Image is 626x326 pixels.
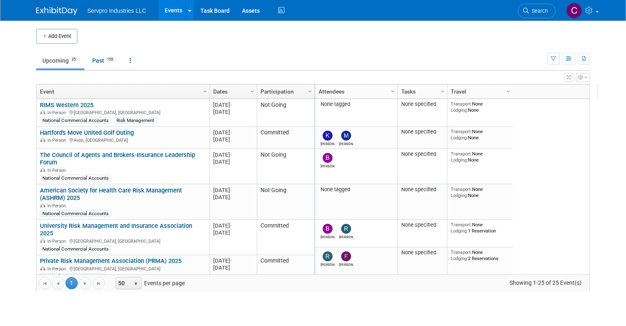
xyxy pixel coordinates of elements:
span: - [230,152,232,158]
span: In-Person [47,110,68,115]
span: Lodging: [451,135,468,141]
span: Search [529,8,548,14]
img: In-Person Event [40,138,45,142]
div: [GEOGRAPHIC_DATA], [GEOGRAPHIC_DATA] [40,265,206,272]
img: Kim Cunha [323,131,333,141]
span: 1 [65,277,78,289]
div: National Commercial Accounts [40,246,111,252]
a: Search [518,4,556,18]
td: Committed [257,220,314,255]
a: University Risk Management and Insurance Association 2025 [40,222,192,237]
img: Rick Dubois [323,251,333,261]
img: In-Person Event [40,203,45,207]
span: Lodging: [451,192,468,198]
div: None None [451,129,510,141]
a: Tasks [401,84,442,99]
span: Lodging: [451,157,468,163]
span: Transport: [451,222,472,227]
div: None 2 Reservations [451,249,510,261]
span: Column Settings [307,88,313,95]
div: Monique Patton [339,141,354,146]
span: Transport: [451,129,472,134]
div: Brian Donnelly [321,163,335,168]
span: Column Settings [505,88,512,95]
div: Rick Knox [339,234,354,239]
img: In-Person Event [40,110,45,114]
span: 25 [69,56,78,63]
img: Brian Donnelly [323,153,333,163]
img: Beth Schoeller [323,224,333,234]
span: Lodging: [451,228,468,234]
div: [DATE] [213,136,253,143]
div: Avon, [GEOGRAPHIC_DATA] [40,136,206,143]
div: Rick Dubois [321,261,335,267]
a: Go to the first page [39,277,51,289]
a: Column Settings [438,84,447,97]
img: Rick Knox [341,224,351,234]
span: In-Person [47,266,68,272]
a: Column Settings [504,84,513,97]
div: [DATE] [213,187,253,194]
a: Go to the next page [79,277,91,289]
div: [DATE] [213,158,253,165]
a: Go to the previous page [52,277,64,289]
span: Go to the first page [42,280,48,287]
div: None specified [401,186,444,193]
span: Go to the next page [82,280,88,287]
span: Events per page [105,277,193,289]
img: ExhibitDay [36,7,77,15]
span: Column Settings [390,88,396,95]
div: None tagged [319,101,395,108]
a: American Society for Health Care Risk Management (ASHRM) 2025 [40,187,182,202]
span: - [230,102,232,108]
div: [DATE] [213,222,253,229]
span: Column Settings [439,88,446,95]
img: In-Person Event [40,239,45,243]
div: [GEOGRAPHIC_DATA], [GEOGRAPHIC_DATA] [40,109,206,116]
img: Monique Patton [341,131,351,141]
div: [DATE] [213,108,253,115]
span: Column Settings [249,88,256,95]
a: Column Settings [201,84,210,97]
a: Past155 [86,53,122,68]
span: Lodging: [451,256,468,261]
div: Kim Cunha [321,141,335,146]
a: Attendees [319,84,392,99]
div: [DATE] [213,264,253,271]
span: - [230,223,232,229]
span: Transport: [451,249,472,255]
span: Showing 1-25 of 25 Event(s) [502,277,589,288]
div: None None [451,101,510,113]
div: None specified [401,249,444,256]
div: Beth Schoeller [321,234,335,239]
div: [GEOGRAPHIC_DATA], [GEOGRAPHIC_DATA] [40,237,206,244]
div: None None [451,186,510,198]
div: Risk Management [114,117,157,124]
a: Private Risk Management Association (PRMA) 2025 [40,257,182,265]
span: Transport: [451,186,472,192]
div: None None [451,151,510,163]
span: In-Person [47,168,68,173]
a: Column Settings [389,84,398,97]
span: In-Person [47,239,68,244]
img: Chris Chassagneux [566,3,582,19]
td: Not Going [257,184,314,220]
span: - [230,129,232,136]
a: Upcoming25 [36,53,84,68]
div: None 1 Reservation [451,222,510,234]
a: Column Settings [306,84,315,97]
span: Lodging: [451,107,468,113]
div: [DATE] [213,151,253,158]
span: Servpro Industries LLC [87,7,146,14]
span: 155 [105,56,116,63]
a: RIMS Western 2025 [40,101,93,109]
a: Go to the last page [93,277,105,289]
div: National Commercial Accounts [40,210,111,217]
span: Column Settings [202,88,208,95]
div: National Commercial Accounts [40,117,111,124]
a: Travel [451,84,507,99]
a: Hartford's Move United Golf Outing [40,129,134,136]
a: Column Settings [248,84,257,97]
div: [DATE] [213,257,253,264]
div: None specified [401,101,444,108]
